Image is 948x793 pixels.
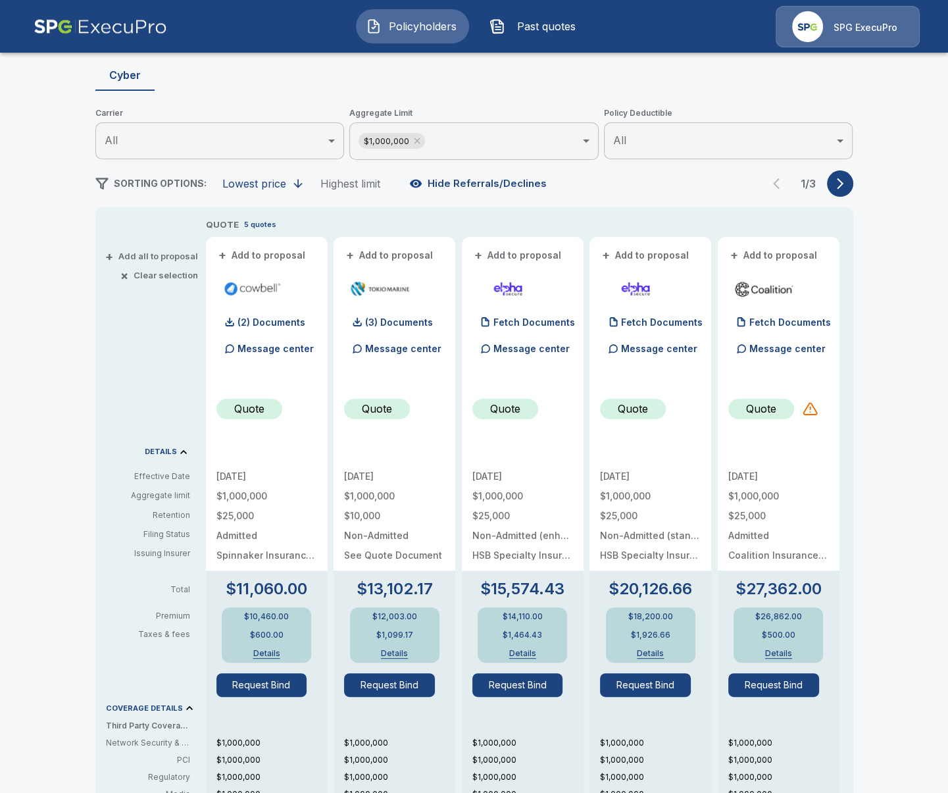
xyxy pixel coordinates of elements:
p: $1,000,000 [344,492,445,501]
p: $1,000,000 [600,754,711,766]
div: $1,000,000 [359,133,425,149]
p: SPG ExecuPro [834,21,897,34]
p: Network Security & Privacy Liability: Third party liability costs [106,737,190,749]
img: AA Logo [34,6,167,47]
p: 1 / 3 [795,178,822,189]
p: $15,574.43 [480,581,564,597]
p: Effective Date [106,471,190,482]
p: $25,000 [728,511,829,521]
p: $18,200.00 [628,613,673,621]
p: $1,464.43 [503,631,542,639]
p: $26,862.00 [755,613,802,621]
p: Quote [618,401,648,417]
span: Request Bind [600,673,701,697]
p: Admitted [728,531,829,540]
p: Retention [106,509,190,521]
span: Policyholders [387,18,459,34]
span: × [120,271,128,280]
p: $25,000 [600,511,701,521]
p: $1,000,000 [216,492,317,501]
p: $20,126.66 [609,581,692,597]
span: Request Bind [472,673,573,697]
p: $1,000,000 [472,754,584,766]
p: Quote [234,401,264,417]
p: Filing Status [106,528,190,540]
p: $600.00 [250,631,284,639]
span: $1,000,000 [359,134,414,149]
button: Request Bind [472,673,563,697]
p: $1,099.17 [376,631,413,639]
p: [DATE] [344,472,445,481]
p: $1,000,000 [728,492,829,501]
p: $1,000,000 [600,771,711,783]
img: coalitioncyberadmitted [734,279,795,299]
p: $1,000,000 [728,771,839,783]
span: All [613,134,626,147]
p: QUOTE [206,218,239,232]
p: Message center [749,342,826,355]
p: Coalition Insurance Solutions [728,551,829,560]
button: +Add all to proposal [108,252,198,261]
span: Request Bind [344,673,445,697]
img: Policyholders Icon [366,18,382,34]
p: [DATE] [728,472,829,481]
p: Total [106,586,201,594]
p: [DATE] [216,472,317,481]
button: +Add to proposal [600,248,692,263]
p: Non-Admitted (enhanced) [472,531,573,540]
p: Message center [237,342,314,355]
span: + [602,251,610,260]
p: Fetch Documents [493,318,575,327]
p: $1,926.66 [631,631,670,639]
span: Policy Deductible [604,107,853,120]
p: $1,000,000 [600,492,701,501]
img: tmhcccyber [349,279,411,299]
p: Taxes & fees [106,630,201,638]
button: Details [496,650,549,657]
p: $1,000,000 [472,737,584,749]
img: Past quotes Icon [489,18,505,34]
p: DETAILS [145,448,177,455]
span: + [105,252,113,261]
p: Admitted [216,531,317,540]
p: $11,060.00 [226,581,307,597]
button: Details [368,650,421,657]
span: Request Bind [728,673,829,697]
p: $10,000 [344,511,445,521]
img: cowbellp100 [222,279,283,299]
p: (3) Documents [365,318,433,327]
button: +Add to proposal [216,248,309,263]
p: $500.00 [762,631,795,639]
a: Policyholders IconPolicyholders [356,9,469,43]
p: COVERAGE DETAILS [106,705,183,712]
span: + [730,251,738,260]
span: All [105,134,118,147]
p: $1,000,000 [600,737,711,749]
p: Non-Admitted [344,531,445,540]
p: $1,000,000 [216,771,328,783]
p: Message center [493,342,570,355]
p: $13,102.17 [357,581,433,597]
p: 5 quotes [244,219,276,230]
button: ×Clear selection [123,271,198,280]
p: Quote [490,401,520,417]
span: SORTING OPTIONS: [114,178,207,189]
p: PCI: Covers fines or penalties imposed by banks or credit card companies [106,754,190,766]
p: Message center [621,342,697,355]
button: Details [752,650,805,657]
p: $12,003.00 [372,613,417,621]
p: Spinnaker Insurance Company NAIC #24376, AM Best "A-" (Excellent) Rated. [216,551,317,560]
button: Hide Referrals/Declines [407,171,552,196]
button: +Add to proposal [344,248,436,263]
img: elphacyberstandard [605,279,666,299]
button: Past quotes IconPast quotes [480,9,593,43]
p: See Quote Document [344,551,445,560]
p: Third Party Coverage [106,720,201,732]
button: Details [240,650,293,657]
p: $25,000 [472,511,573,521]
button: +Add to proposal [728,248,820,263]
p: $1,000,000 [728,737,839,749]
p: $14,110.00 [503,613,543,621]
p: $1,000,000 [216,754,328,766]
